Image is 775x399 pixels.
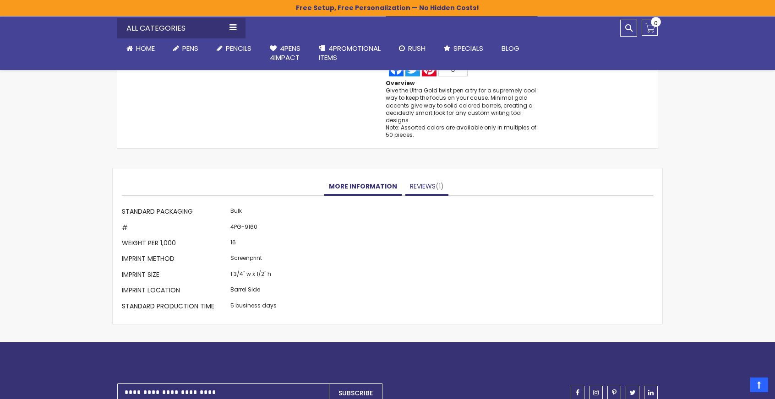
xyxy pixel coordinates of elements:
a: Blog [492,38,529,59]
a: 4PROMOTIONALITEMS [310,38,390,68]
th: Standard Packaging [122,205,228,221]
span: facebook [576,389,579,396]
span: 4PROMOTIONAL ITEMS [319,43,381,62]
a: 0 [642,20,658,36]
td: 1 3/4" w x 1/2" h [228,268,279,283]
strong: Overview [386,79,415,87]
span: Home [136,43,155,53]
span: Specials [453,43,483,53]
a: Reviews1 [405,178,448,196]
span: 0 [654,19,658,27]
a: Home [117,38,164,59]
iframe: Reseñas de usuarios en Google [699,374,775,399]
th: Imprint Method [122,252,228,268]
a: More Information [324,178,402,196]
span: Pens [182,43,198,53]
span: 1 [436,182,444,191]
th: Imprint Size [122,268,228,283]
td: Bulk [228,205,279,221]
a: Specials [435,38,492,59]
span: Pencils [226,43,251,53]
td: 16 [228,237,279,252]
th: Imprint Location [122,284,228,299]
td: Barrel Side [228,284,279,299]
td: Screenprint [228,252,279,268]
a: 4Pens4impact [261,38,310,68]
th: # [122,221,228,236]
span: pinterest [612,389,617,396]
a: Pencils [207,38,261,59]
div: Give the Ultra Gold twist pen a try for a supremely cool way to keep the focus on your cause. Min... [386,87,538,139]
th: Standard Production Time [122,299,228,315]
span: instagram [593,389,599,396]
td: 4PG-9160 [228,221,279,236]
span: Note: Assorted colors are available only in multiples of 50 pieces. [386,124,536,139]
span: linkedin [648,389,654,396]
th: Weight per 1,000 [122,237,228,252]
span: Subscribe [338,388,373,398]
span: twitter [630,389,636,396]
span: Rush [408,43,426,53]
a: Rush [390,38,435,59]
a: Pens [164,38,207,59]
td: 5 business days [228,299,279,315]
span: Blog [502,43,519,53]
div: All Categories [117,18,246,38]
span: 4Pens 4impact [270,43,300,62]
